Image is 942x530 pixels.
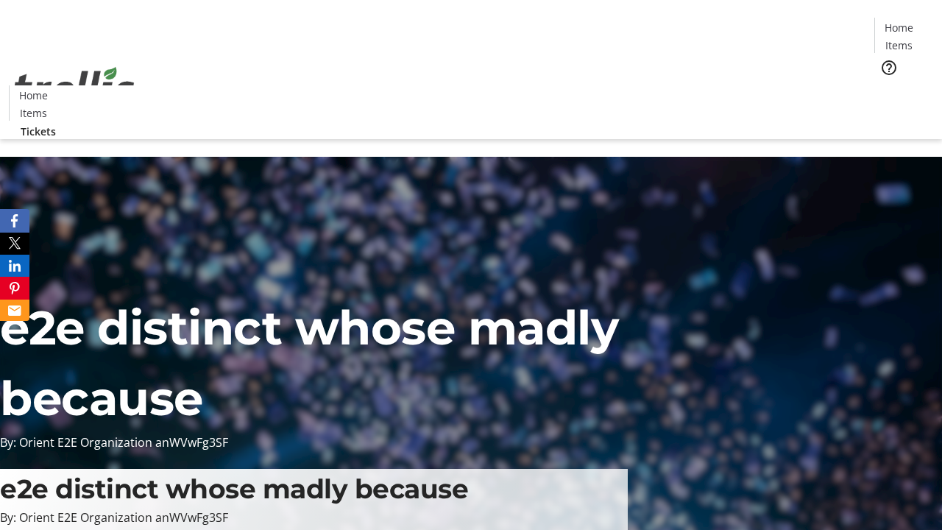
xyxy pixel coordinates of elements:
a: Tickets [874,85,933,101]
a: Tickets [9,124,68,139]
button: Help [874,53,904,82]
span: Home [19,88,48,103]
a: Home [875,20,922,35]
a: Home [10,88,57,103]
span: Tickets [21,124,56,139]
span: Home [885,20,913,35]
span: Items [885,38,913,53]
span: Tickets [886,85,921,101]
a: Items [875,38,922,53]
span: Items [20,105,47,121]
a: Items [10,105,57,121]
img: Orient E2E Organization anWVwFg3SF's Logo [9,51,140,124]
